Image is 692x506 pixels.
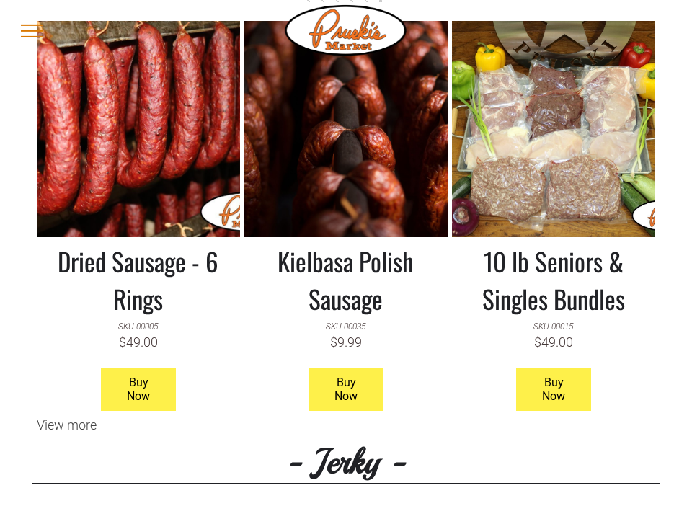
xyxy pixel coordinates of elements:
[48,333,229,350] div: $49.00
[48,231,229,360] a: Dried Sausage - 6 Rings SKU 00005 $49.00
[255,333,437,350] div: $9.99
[516,368,592,411] a: Buy Now
[32,417,660,432] div: View more
[255,242,437,317] h3: Kielbasa Polish Sausage
[13,12,50,50] button: menu
[48,242,229,317] h3: Dried Sausage - 6 Rings
[463,231,644,360] a: 10 lb Seniors & Singles Bundles SKU 00015 $49.00
[518,368,590,410] span: Buy Now
[463,317,644,333] div: SKU 00015
[309,368,384,411] a: Buy Now
[32,440,660,484] h3: - Jerky -
[102,368,174,410] span: Buy Now
[310,368,382,410] span: Buy Now
[463,242,644,317] h3: 10 lb Seniors & Singles Bundles
[463,333,644,350] div: $49.00
[101,368,177,411] a: Buy Now
[48,317,229,333] div: SKU 00005
[255,317,437,333] div: SKU 00035
[255,231,437,360] a: Kielbasa Polish Sausage SKU 00035 $9.99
